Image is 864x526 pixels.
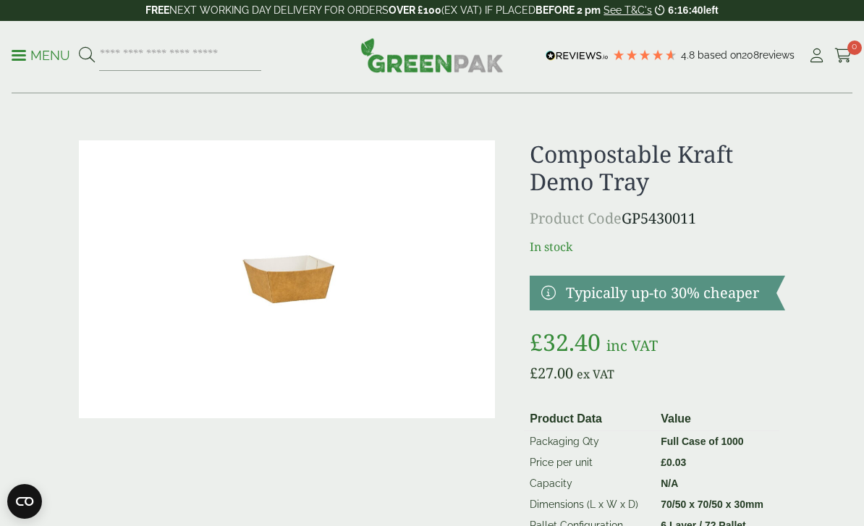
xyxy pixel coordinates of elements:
th: Value [655,407,779,431]
span: Based on [698,49,742,61]
i: My Account [808,48,826,63]
a: See T&C's [603,4,652,16]
td: Packaging Qty [524,430,655,452]
a: 0 [834,45,852,67]
td: Price per unit [524,452,655,473]
td: Capacity [524,473,655,494]
span: £ [530,363,538,383]
td: Dimensions (L x W x D) [524,494,655,515]
i: Cart [834,48,852,63]
span: 0 [847,41,862,55]
p: Menu [12,47,70,64]
th: Product Data [524,407,655,431]
strong: 70/50 x 70/50 x 30mm [661,499,763,510]
img: Compostable Kraft Demo Tray 0 [79,140,495,418]
p: GP5430011 [530,208,785,229]
p: In stock [530,238,785,255]
img: REVIEWS.io [546,51,609,61]
span: reviews [759,49,795,61]
bdi: 32.40 [530,326,601,357]
a: Menu [12,47,70,61]
bdi: 0.03 [661,457,686,468]
strong: BEFORE 2 pm [535,4,601,16]
button: Open CMP widget [7,484,42,519]
span: £ [661,457,666,468]
strong: OVER £100 [389,4,441,16]
strong: Full Case of 1000 [661,436,743,447]
span: ex VAT [577,366,614,382]
span: £ [530,326,543,357]
span: 4.8 [681,49,698,61]
span: Product Code [530,208,622,228]
span: 6:16:40 [668,4,703,16]
span: left [703,4,719,16]
bdi: 27.00 [530,363,573,383]
strong: N/A [661,478,678,489]
span: inc VAT [606,336,658,355]
strong: FREE [145,4,169,16]
h1: Compostable Kraft Demo Tray [530,140,785,196]
img: GreenPak Supplies [360,38,504,72]
div: 4.79 Stars [612,48,677,61]
span: 208 [742,49,759,61]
